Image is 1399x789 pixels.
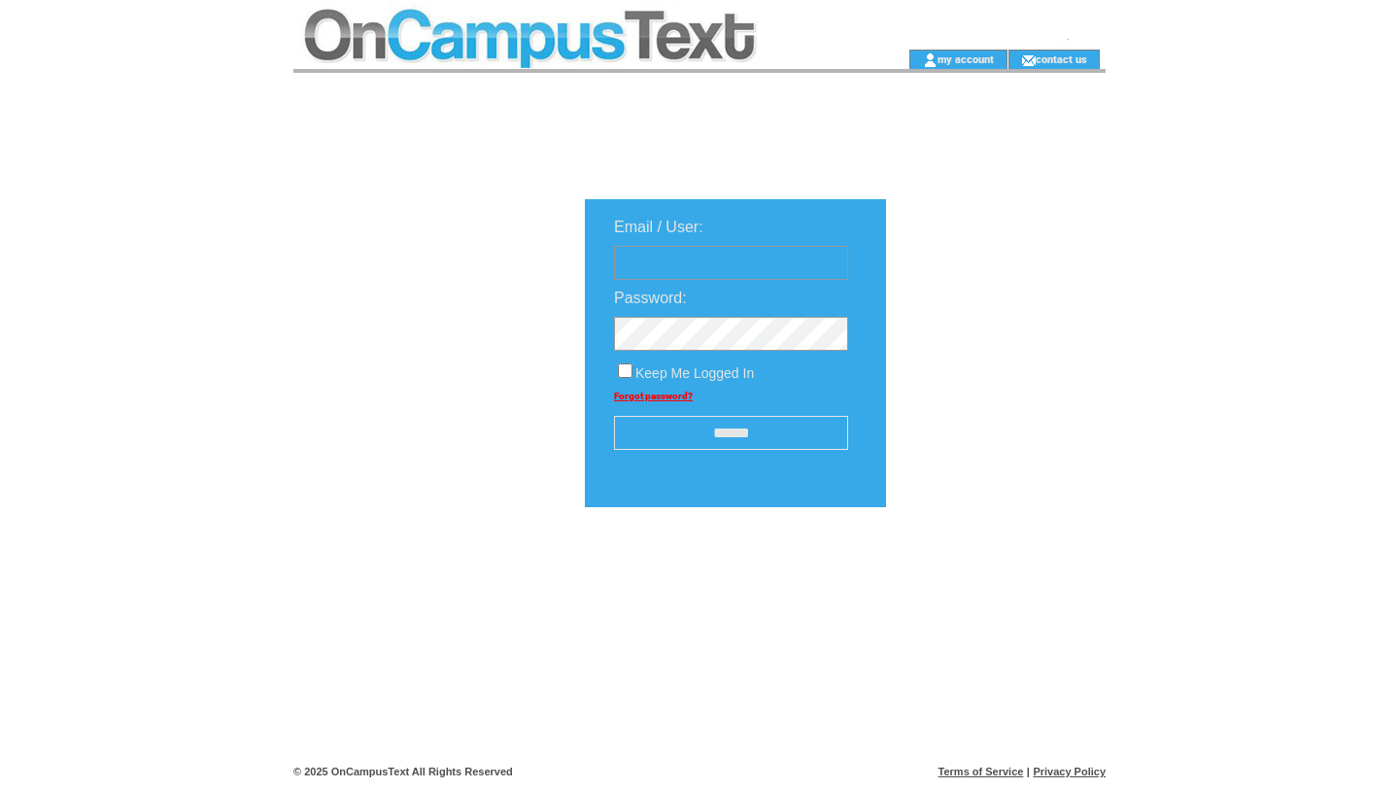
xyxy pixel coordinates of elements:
span: | [1027,766,1030,777]
span: Email / User: [614,219,703,235]
a: Forgot password? [614,391,693,401]
a: my account [938,52,994,65]
img: contact_us_icon.gif;jsessionid=FEC4262E9780BE7D5C2159FA7D568C2F [1021,52,1036,68]
img: transparent.png;jsessionid=FEC4262E9780BE7D5C2159FA7D568C2F [942,556,1040,580]
img: account_icon.gif;jsessionid=FEC4262E9780BE7D5C2159FA7D568C2F [923,52,938,68]
span: Keep Me Logged In [635,365,754,381]
span: Password: [614,290,687,306]
a: Terms of Service [938,766,1024,777]
a: Privacy Policy [1033,766,1106,777]
span: © 2025 OnCampusText All Rights Reserved [293,766,513,777]
a: contact us [1036,52,1087,65]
